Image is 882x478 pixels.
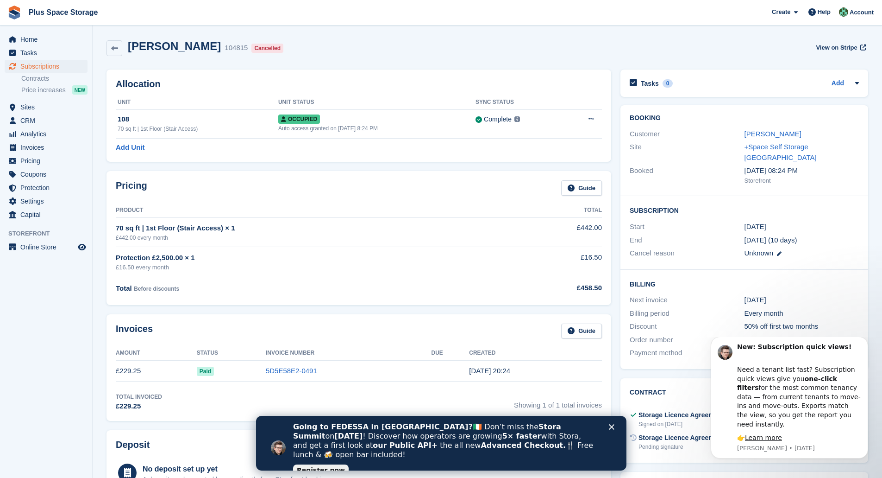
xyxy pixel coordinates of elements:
span: Showing 1 of 1 total invoices [514,393,602,412]
a: menu [5,141,88,154]
iframe: Intercom notifications message [697,337,882,464]
h2: Booking [630,115,859,122]
td: £16.50 [517,247,602,277]
h2: Pricing [116,180,147,196]
a: menu [5,154,88,167]
div: Pending signature [638,443,786,451]
a: View on Stripe [812,40,868,55]
h2: Tasks [641,79,659,88]
div: £16.50 every month [116,263,517,272]
div: Close [353,8,362,14]
span: Paid [197,367,214,376]
div: 0 [663,79,673,88]
div: 50% off first two months [744,321,859,332]
a: menu [5,114,88,127]
div: Booked [630,166,744,185]
div: Customer [630,129,744,140]
div: NEW [72,85,88,95]
div: Auto access granted on [DATE] 8:24 PM [278,124,475,133]
div: £442.00 every month [116,234,517,242]
th: Status [197,346,266,361]
span: [DATE] (10 days) [744,236,797,244]
a: Contracts [21,74,88,83]
img: Karolis Stasinskas [839,7,848,17]
div: Start [630,222,744,232]
a: Guide [561,180,602,196]
a: menu [5,33,88,46]
img: Profile image for Steven [21,8,36,23]
a: menu [5,60,88,73]
div: 70 sq ft | 1st Floor (Stair Access) × 1 [116,223,517,234]
span: Create [772,7,790,17]
th: Unit [116,95,278,110]
a: menu [5,241,88,254]
h2: [PERSON_NAME] [128,40,221,52]
a: menu [5,127,88,140]
td: £442.00 [517,217,602,247]
span: Pricing [20,154,76,167]
span: Price increases [21,86,66,95]
th: Total [517,203,602,218]
a: Add [832,78,844,89]
div: Need a tenant list fast? Subscription quick views give you for the most common tenancy data — fro... [40,19,164,92]
h2: Allocation [116,79,602,89]
div: Site [630,142,744,163]
img: icon-info-grey-7440780725fd019a000dd9b08b2336e03edf1995a4989e88bcd33f0948082b44.svg [514,116,520,122]
th: Created [469,346,602,361]
div: [DATE] 08:24 PM [744,166,859,176]
div: Storefront [744,176,859,185]
a: 5D5E58E2-0491 [266,367,317,375]
th: Amount [116,346,197,361]
div: Next invoice [630,295,744,306]
h2: Contract [630,388,666,403]
div: Complete [484,115,512,124]
div: Total Invoiced [116,393,162,401]
a: menu [5,168,88,181]
span: Help [818,7,831,17]
span: Settings [20,195,76,208]
span: Capital [20,208,76,221]
span: Subscriptions [20,60,76,73]
div: Cancel reason [630,248,744,259]
time: 2025-08-30 00:00:00 UTC [744,222,766,232]
a: menu [5,195,88,208]
b: New: Subscription quick views! [40,6,155,13]
a: Learn more [48,97,85,104]
a: Preview store [76,242,88,253]
h2: Invoices [116,324,153,339]
a: +Space Self Storage [GEOGRAPHIC_DATA] [744,143,817,161]
span: CRM [20,114,76,127]
div: £458.50 [517,283,602,293]
span: Analytics [20,127,76,140]
div: Order number [630,335,744,345]
h2: Subscription [630,205,859,215]
div: Billing period [630,308,744,319]
th: Invoice Number [266,346,432,361]
td: £229.25 [116,361,197,382]
div: 👉 [40,96,164,106]
div: [DATE] [744,295,859,306]
div: Signed on [DATE] [638,420,786,428]
div: 70 sq ft | 1st Floor (Stair Access) [118,125,278,133]
span: Total [116,284,132,292]
div: Payment method [630,348,744,358]
span: Tasks [20,46,76,59]
a: menu [5,181,88,194]
iframe: Intercom live chat banner [256,416,626,471]
div: End [630,235,744,246]
span: Protection [20,181,76,194]
div: Message content [40,6,164,106]
span: Occupied [278,115,320,124]
span: Storefront [8,229,92,238]
div: Protection £2,500.00 × 1 [116,253,517,263]
a: Add [744,335,757,345]
span: Online Store [20,241,76,254]
a: menu [5,208,88,221]
th: Sync Status [475,95,563,110]
div: Storage Licence Agreement Plus Space Storage [638,433,786,443]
